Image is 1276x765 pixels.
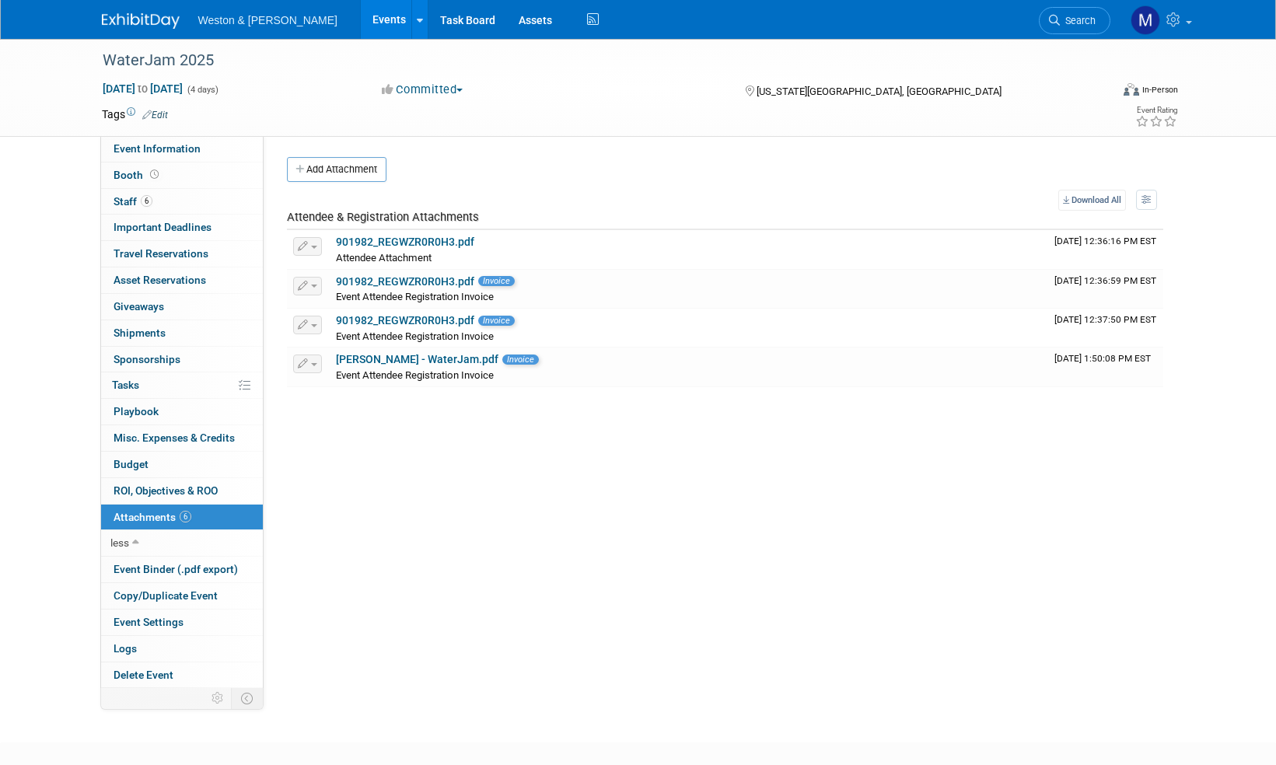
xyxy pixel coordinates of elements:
a: Attachments6 [101,505,263,530]
span: 6 [141,195,152,207]
a: Search [1039,7,1110,34]
img: Format-Inperson.png [1124,83,1139,96]
a: 901982_REGWZR0R0H3.pdf [336,275,474,288]
span: Invoice [502,355,539,365]
a: Important Deadlines [101,215,263,240]
a: 901982_REGWZR0R0H3.pdf [336,314,474,327]
td: Personalize Event Tab Strip [205,688,232,708]
span: Event Attendee Registration Invoice [336,291,494,302]
a: Booth [101,162,263,188]
a: Edit [142,110,168,121]
a: Giveaways [101,294,263,320]
a: Playbook [101,399,263,424]
a: Misc. Expenses & Credits [101,425,263,451]
td: Upload Timestamp [1048,309,1163,348]
a: Travel Reservations [101,241,263,267]
span: Attendee & Registration Attachments [287,210,479,224]
td: Upload Timestamp [1048,230,1163,269]
a: Event Binder (.pdf export) [101,557,263,582]
span: Upload Timestamp [1054,314,1156,325]
span: (4 days) [186,85,218,95]
a: less [101,530,263,556]
span: Booth [114,169,162,181]
button: Add Attachment [287,157,386,182]
td: Upload Timestamp [1048,270,1163,309]
span: Misc. Expenses & Credits [114,431,235,444]
span: Invoice [478,276,515,286]
div: Event Format [1019,81,1179,104]
td: Toggle Event Tabs [231,688,263,708]
span: Playbook [114,405,159,417]
a: Delete Event [101,662,263,688]
span: Event Attendee Registration Invoice [336,330,494,342]
td: Tags [102,107,168,122]
a: 901982_REGWZR0R0H3.pdf [336,236,474,248]
span: Event Attendee Registration Invoice [336,369,494,381]
div: In-Person [1141,84,1178,96]
span: Logs [114,642,137,655]
span: Search [1060,15,1096,26]
span: Event Binder (.pdf export) [114,563,238,575]
a: Event Settings [101,610,263,635]
a: Event Information [101,136,263,162]
span: Upload Timestamp [1054,353,1151,364]
span: to [135,82,150,95]
span: Budget [114,458,149,470]
span: ROI, Objectives & ROO [114,484,218,497]
span: Tasks [112,379,139,391]
span: Travel Reservations [114,247,208,260]
span: Delete Event [114,669,173,681]
span: [US_STATE][GEOGRAPHIC_DATA], [GEOGRAPHIC_DATA] [757,86,1002,97]
span: Weston & [PERSON_NAME] [198,14,337,26]
span: 6 [180,511,191,522]
a: Copy/Duplicate Event [101,583,263,609]
span: Sponsorships [114,353,180,365]
span: Event Information [114,142,201,155]
span: Important Deadlines [114,221,212,233]
a: Asset Reservations [101,267,263,293]
td: Upload Timestamp [1048,348,1163,386]
span: Staff [114,195,152,208]
span: Upload Timestamp [1054,275,1156,286]
span: Invoice [478,316,515,326]
div: WaterJam 2025 [97,47,1087,75]
img: Mary Ann Trujillo [1131,5,1160,35]
span: Attendee Attachment [336,252,432,264]
span: Booth not reserved yet [147,169,162,180]
a: ROI, Objectives & ROO [101,478,263,504]
a: Shipments [101,320,263,346]
span: less [110,536,129,549]
span: Asset Reservations [114,274,206,286]
button: Committed [376,82,469,98]
a: [PERSON_NAME] - WaterJam.pdf [336,353,498,365]
div: Event Rating [1135,107,1177,114]
a: Sponsorships [101,347,263,372]
img: ExhibitDay [102,13,180,29]
a: Budget [101,452,263,477]
span: [DATE] [DATE] [102,82,184,96]
a: Staff6 [101,189,263,215]
span: Giveaways [114,300,164,313]
span: Shipments [114,327,166,339]
span: Attachments [114,511,191,523]
span: Upload Timestamp [1054,236,1156,246]
span: Event Settings [114,616,184,628]
a: Logs [101,636,263,662]
a: Tasks [101,372,263,398]
a: Download All [1058,190,1126,211]
span: Copy/Duplicate Event [114,589,218,602]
